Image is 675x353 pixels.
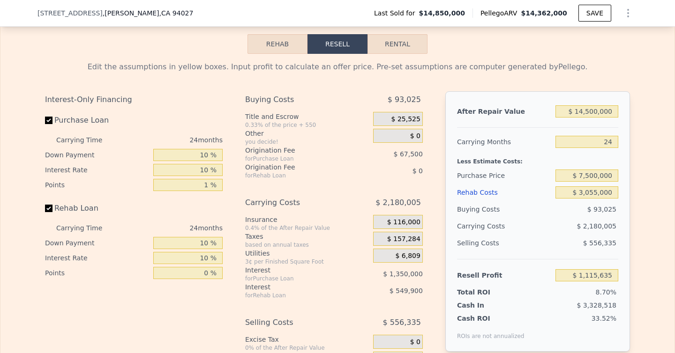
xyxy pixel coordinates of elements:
[480,8,521,18] span: Pellego ARV
[394,150,423,158] span: $ 67,500
[577,302,616,309] span: $ 3,328,518
[245,172,350,179] div: for Rehab Loan
[307,34,367,54] button: Resell
[159,9,194,17] span: , CA 94027
[245,344,369,352] div: 0% of the After Repair Value
[412,167,423,175] span: $ 0
[45,235,150,250] div: Down Payment
[56,221,117,235] div: Carrying Time
[387,218,420,227] span: $ 116,000
[457,314,525,323] div: Cash ROI
[457,301,516,310] div: Cash In
[578,5,611,22] button: SAVE
[103,8,194,18] span: , [PERSON_NAME]
[245,129,369,138] div: Other
[245,314,350,331] div: Selling Costs
[45,200,150,217] label: Rehab Loan
[419,8,465,18] span: $14,850,000
[245,224,369,232] div: 0.4% of the After Repair Value
[457,287,516,297] div: Total ROI
[375,194,421,211] span: $ 2,180,005
[45,205,52,212] input: Rehab Loan
[367,34,427,54] button: Rental
[391,115,420,124] span: $ 25,525
[587,206,616,213] span: $ 93,025
[45,117,52,124] input: Purchase Loan
[395,252,420,260] span: $ 6,809
[45,177,150,192] div: Points
[388,91,421,108] span: $ 93,025
[245,241,369,249] div: based on annual taxes
[45,61,630,73] div: Edit the assumptions in yellow boxes. Input profit to calculate an offer price. Pre-set assumptio...
[387,235,420,243] span: $ 157,284
[121,221,223,235] div: 24 months
[390,287,423,294] span: $ 549,900
[583,239,616,247] span: $ 556,335
[245,121,369,129] div: 0.33% of the price + 550
[245,91,350,108] div: Buying Costs
[247,34,307,54] button: Rehab
[45,250,150,265] div: Interest Rate
[457,167,552,184] div: Purchase Price
[245,155,350,162] div: for Purchase Loan
[245,215,369,224] div: Insurance
[245,146,350,155] div: Origination Fee
[592,315,616,322] span: 33.52%
[457,150,618,167] div: Less Estimate Costs:
[410,132,420,140] span: $ 0
[596,288,616,296] span: 8.70%
[410,338,420,346] span: $ 0
[457,323,525,340] div: ROIs are not annualized
[245,194,350,211] div: Carrying Costs
[382,314,420,331] span: $ 556,335
[245,292,350,299] div: for Rehab Loan
[45,91,223,108] div: Interest-Only Financing
[56,132,117,147] div: Carrying Time
[245,275,350,282] div: for Purchase Loan
[457,103,552,120] div: After Repair Value
[245,162,350,172] div: Origination Fee
[245,265,350,275] div: Interest
[245,258,369,265] div: 3¢ per Finished Square Foot
[245,138,369,146] div: you decide!
[521,9,567,17] span: $14,362,000
[45,147,150,162] div: Down Payment
[37,8,103,18] span: [STREET_ADDRESS]
[245,335,369,344] div: Excise Tax
[121,132,223,147] div: 24 months
[45,112,150,129] label: Purchase Loan
[457,201,552,218] div: Buying Costs
[457,267,552,284] div: Resell Profit
[374,8,419,18] span: Last Sold for
[577,222,616,230] span: $ 2,180,005
[245,112,369,121] div: Title and Escrow
[383,270,423,278] span: $ 1,350,000
[245,282,350,292] div: Interest
[457,218,516,235] div: Carrying Costs
[245,232,369,241] div: Taxes
[457,133,552,150] div: Carrying Months
[45,265,150,280] div: Points
[457,184,552,201] div: Rehab Costs
[245,249,369,258] div: Utilities
[45,162,150,177] div: Interest Rate
[457,235,552,251] div: Selling Costs
[619,4,637,22] button: Show Options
